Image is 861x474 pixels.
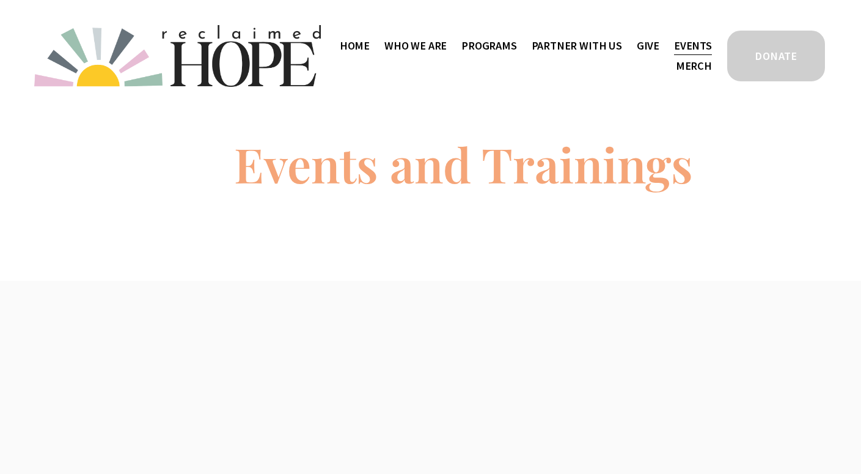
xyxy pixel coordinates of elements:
[384,37,447,54] span: Who We Are
[532,35,622,56] a: folder dropdown
[384,35,447,56] a: folder dropdown
[234,140,693,188] h1: Events and Trainings
[637,35,659,56] a: Give
[340,35,370,56] a: Home
[461,35,517,56] a: folder dropdown
[674,35,712,56] a: Events
[725,29,826,83] a: DONATE
[676,56,712,76] a: Merch
[532,37,622,54] span: Partner With Us
[461,37,517,54] span: Programs
[34,25,321,87] img: Reclaimed Hope Initiative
